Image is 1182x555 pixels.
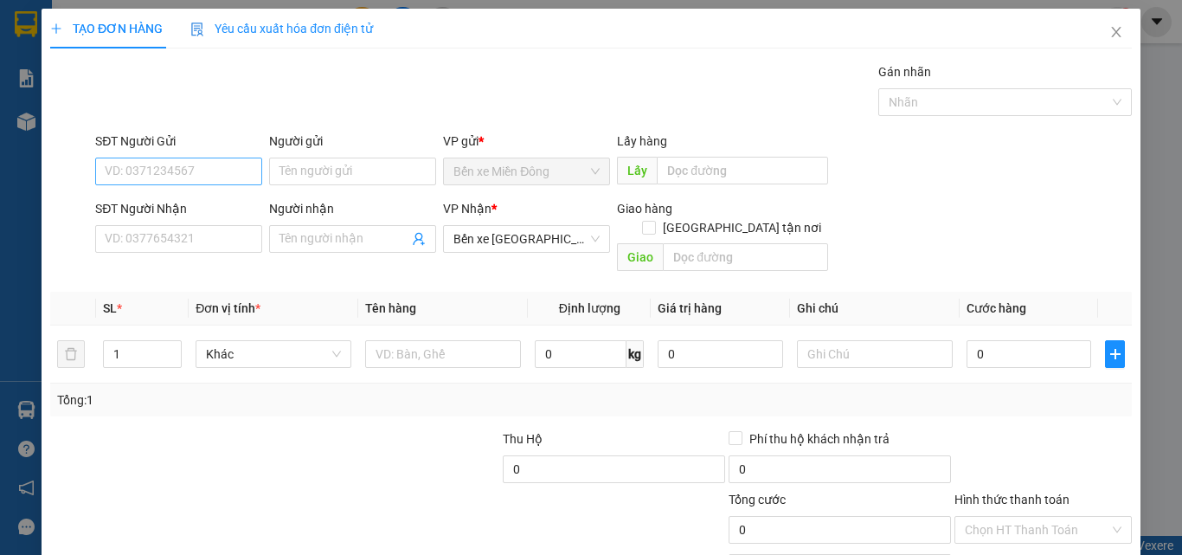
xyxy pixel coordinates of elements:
[729,493,786,507] span: Tổng cước
[365,301,416,315] span: Tên hàng
[206,341,341,367] span: Khác
[95,132,262,151] div: SĐT Người Gửi
[1105,340,1125,368] button: plus
[878,65,931,79] label: Gán nhãn
[269,199,436,218] div: Người nhận
[190,23,204,36] img: icon
[626,340,644,368] span: kg
[443,202,491,216] span: VP Nhận
[269,132,436,151] div: Người gửi
[617,243,663,271] span: Giao
[190,22,373,35] span: Yêu cầu xuất hóa đơn điện tử
[1092,9,1140,57] button: Close
[50,22,163,35] span: TẠO ĐƠN HÀNG
[57,340,85,368] button: delete
[453,158,600,184] span: Bến xe Miền Đông
[50,23,62,35] span: plus
[617,157,657,184] span: Lấy
[502,432,542,446] span: Thu Hộ
[657,157,827,184] input: Dọc đường
[57,390,458,410] div: Tổng: 1
[742,429,896,449] span: Phí thu hộ khách nhận trả
[558,301,620,315] span: Định lượng
[412,232,426,246] span: user-add
[103,301,117,315] span: SL
[1106,347,1124,361] span: plus
[443,132,610,151] div: VP gửi
[663,243,827,271] input: Dọc đường
[95,199,262,218] div: SĐT Người Nhận
[658,340,782,368] input: 0
[365,340,521,368] input: VD: Bàn, Ghế
[1109,25,1123,39] span: close
[453,226,600,252] span: Bến xe Quảng Ngãi
[617,202,672,216] span: Giao hàng
[954,493,1070,507] label: Hình thức thanh toán
[658,301,722,315] span: Giá trị hàng
[967,301,1026,315] span: Cước hàng
[797,340,953,368] input: Ghi Chú
[617,134,667,148] span: Lấy hàng
[196,301,260,315] span: Đơn vị tính
[655,218,827,237] span: [GEOGRAPHIC_DATA] tận nơi
[790,292,960,326] th: Ghi chú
